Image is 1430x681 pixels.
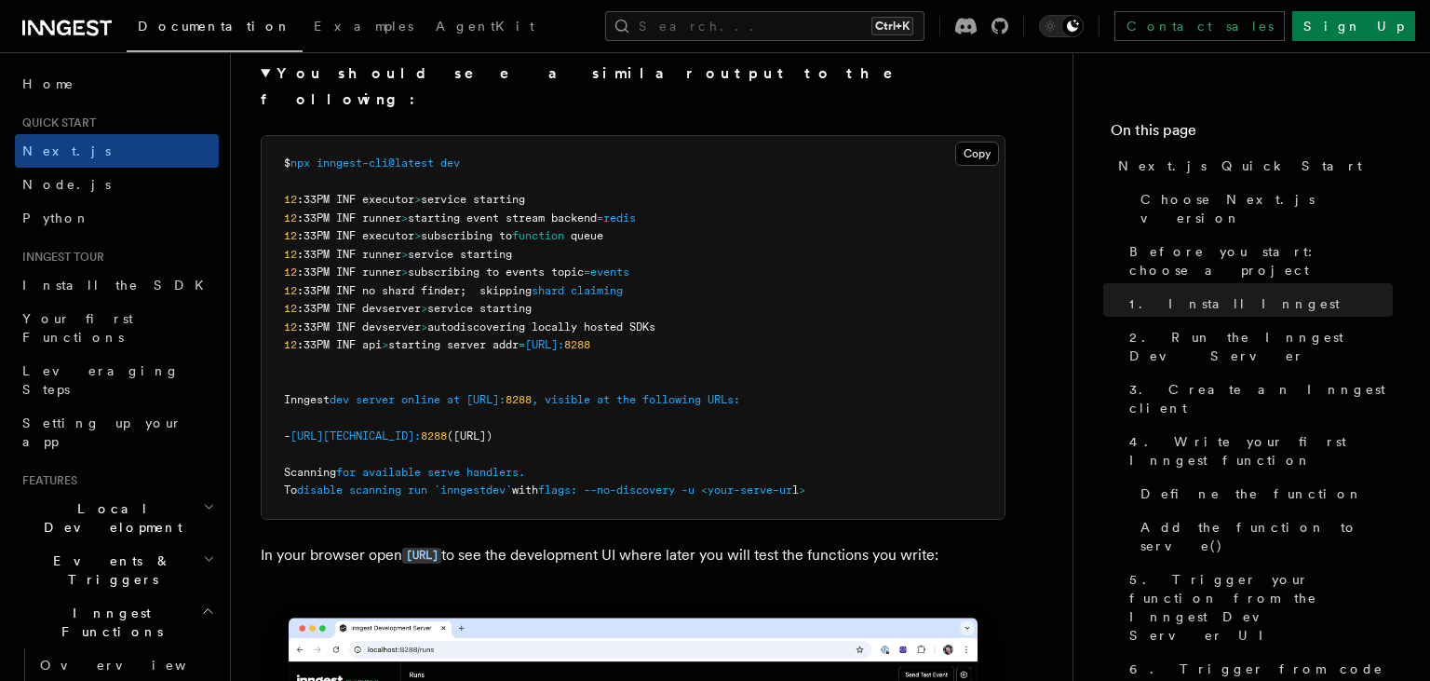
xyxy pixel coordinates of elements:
kbd: Ctrl+K [871,17,913,35]
span: Python [22,211,90,225]
a: Contact sales [1114,11,1285,41]
span: Leveraging Steps [22,363,180,397]
span: --no-discovery [584,484,675,497]
span: > [421,320,427,334]
a: 1. Install Inngest [1122,287,1393,320]
span: Install the SDK [22,278,215,293]
span: autodiscovering locally hosted SDKs [427,320,655,334]
span: 6. Trigger from code [1129,660,1383,678]
span: 8288 [506,393,532,406]
span: ([URL]) [447,429,492,443]
span: ` [506,484,512,497]
span: 3. Create an Inngest client [1129,380,1393,417]
span: run [408,484,427,497]
span: subscribing to events topic [408,266,584,279]
span: 12 [284,284,297,297]
span: disable [297,484,343,497]
a: Your first Functions [15,302,219,354]
span: server [356,393,395,406]
span: events [590,266,629,279]
span: Documentation [138,19,291,34]
strong: You should see a similar output to the following: [261,64,919,108]
span: inngest-cli@latest [317,157,434,170]
a: Leveraging Steps [15,354,219,406]
span: :33PM INF executor [297,193,414,206]
span: , [532,393,538,406]
span: = [519,338,525,351]
a: 3. Create an Inngest client [1122,373,1393,425]
span: :33PM INF executor [297,229,414,242]
span: Define the function [1140,484,1363,503]
span: :33PM INF devserver [297,302,421,315]
a: Examples [303,6,425,50]
span: 12 [284,320,297,334]
span: $ [284,157,290,170]
span: following [642,393,701,406]
span: [URL][TECHNICAL_ID]: [290,429,421,443]
a: 4. Write your first Inngest function [1122,425,1393,477]
span: Inngest tour [15,250,104,265]
span: > [421,302,427,315]
span: visible [545,393,590,406]
span: 5. Trigger your function from the Inngest Dev Server UI [1129,570,1393,645]
span: at [447,393,460,406]
span: service starting [408,248,512,261]
span: handlers. [466,466,525,479]
a: AgentKit [425,6,546,50]
span: URLs: [708,393,740,406]
span: = [597,211,603,225]
span: To [284,484,297,497]
a: Add the function to serve() [1133,511,1393,563]
span: Local Development [15,499,203,537]
span: -u [681,484,695,497]
span: claiming [571,284,623,297]
span: :33PM INF api [297,338,382,351]
span: redis [603,211,636,225]
span: online [401,393,440,406]
span: queue [571,229,603,242]
a: Define the function [1133,477,1393,511]
button: Search...Ctrl+K [605,11,924,41]
span: with [512,484,538,497]
span: Overview [40,658,232,673]
span: serve [427,466,460,479]
span: :33PM INF devserver [297,320,421,334]
a: [URL] [402,546,441,564]
a: Python [15,201,219,235]
span: 4. Write your first Inngest function [1129,432,1393,470]
span: :33PM INF runner [297,211,401,225]
span: service starting [427,302,532,315]
span: Add the function to serve() [1140,518,1393,555]
span: Examples [314,19,413,34]
span: 8288 [564,338,590,351]
span: available [362,466,421,479]
span: 12 [284,229,297,242]
span: - [284,429,290,443]
a: Home [15,67,219,101]
span: function [512,229,564,242]
span: [URL]: [525,338,564,351]
span: AgentKit [436,19,534,34]
span: > [414,193,421,206]
a: 5. Trigger your function from the Inngest Dev Server UI [1122,563,1393,652]
span: service starting [421,193,525,206]
button: Copy [955,142,999,166]
a: Setting up your app [15,406,219,458]
span: Scanning [284,466,336,479]
span: 12 [284,193,297,206]
button: Toggle dark mode [1039,15,1084,37]
span: > [799,484,805,497]
span: > [401,211,408,225]
span: `inngest [434,484,486,497]
span: subscribing to [421,229,512,242]
span: Features [15,473,77,488]
span: > [401,266,408,279]
span: Quick start [15,116,96,130]
span: :33PM INF runner [297,266,401,279]
span: 1. Install Inngest [1129,294,1340,313]
span: scanning [349,484,401,497]
span: > [414,229,421,242]
span: Inngest Functions [15,604,201,641]
span: the [616,393,636,406]
span: :33PM INF runner [297,248,401,261]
